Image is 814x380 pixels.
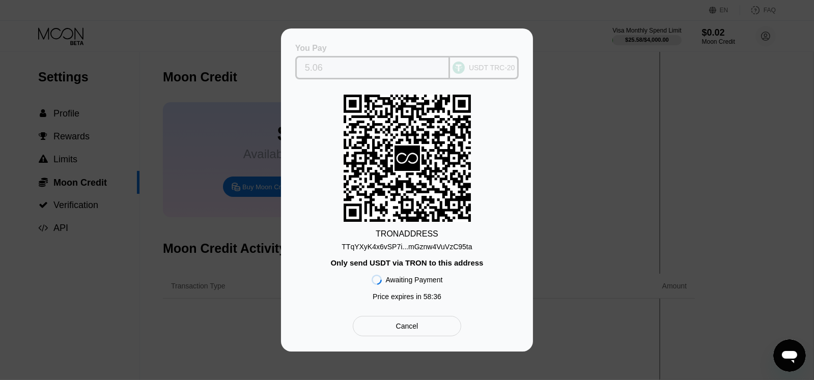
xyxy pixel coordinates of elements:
[342,239,472,251] div: TTqYXyK4x6vSP7i...mGznw4VuVzC95ta
[295,44,451,53] div: You Pay
[773,339,806,372] iframe: Button to launch messaging window
[386,276,443,284] div: Awaiting Payment
[296,44,518,79] div: You PayUSDT TRC-20
[469,64,515,72] div: USDT TRC-20
[373,293,441,301] div: Price expires in
[376,229,438,239] div: TRON ADDRESS
[353,316,461,336] div: Cancel
[396,321,418,331] div: Cancel
[330,258,483,267] div: Only send USDT via TRON to this address
[424,293,441,301] span: 58 : 36
[342,243,472,251] div: TTqYXyK4x6vSP7i...mGznw4VuVzC95ta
